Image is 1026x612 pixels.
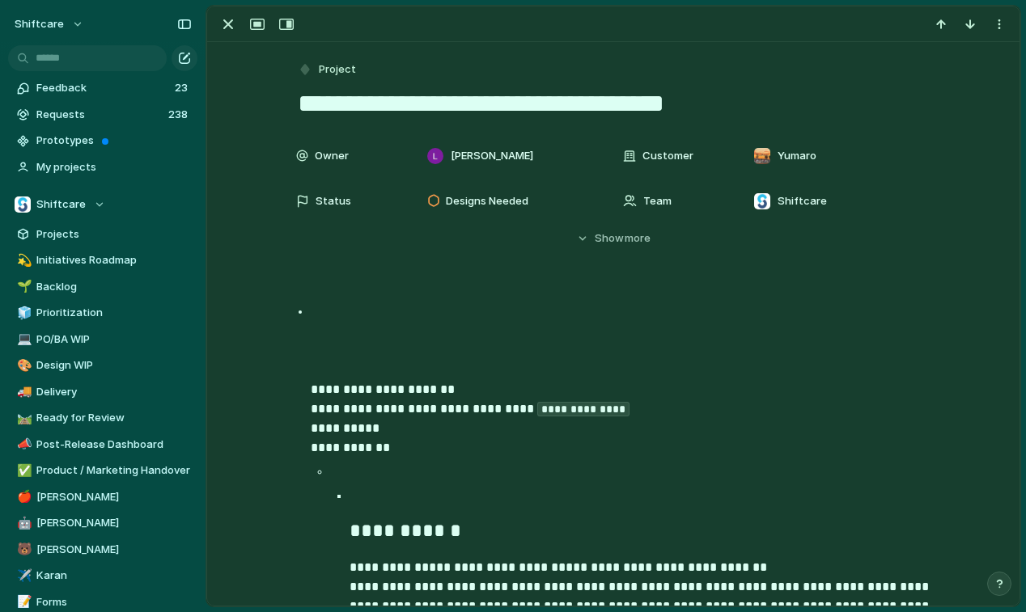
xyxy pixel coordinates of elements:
[15,515,31,531] button: 🤖
[8,353,197,378] a: 🎨Design WIP
[17,382,28,401] div: 🚚
[8,192,197,217] button: Shiftcare
[15,252,31,268] button: 💫
[36,437,192,453] span: Post-Release Dashboard
[17,251,28,270] div: 💫
[36,357,192,374] span: Design WIP
[8,485,197,509] a: 🍎[PERSON_NAME]
[36,80,170,96] span: Feedback
[36,279,192,295] span: Backlog
[17,567,28,585] div: ✈️
[36,159,192,175] span: My projects
[15,16,64,32] span: shiftcare
[295,58,361,82] button: Project
[8,222,197,247] a: Projects
[8,275,197,299] a: 🌱Backlog
[36,252,192,268] span: Initiatives Roadmap
[8,433,197,457] a: 📣Post-Release Dashboard
[8,248,197,272] a: 💫Initiatives Roadmap
[642,148,693,164] span: Customer
[8,511,197,535] a: 🤖[PERSON_NAME]
[8,380,197,404] a: 🚚Delivery
[15,410,31,426] button: 🛤️
[319,61,356,78] span: Project
[36,133,192,149] span: Prototypes
[8,563,197,588] a: ✈️Karan
[15,437,31,453] button: 📣
[36,196,86,213] span: Shiftcare
[168,107,191,123] span: 238
[8,458,197,483] a: ✅Product / Marketing Handover
[17,409,28,428] div: 🛤️
[625,230,651,247] span: more
[15,279,31,295] button: 🌱
[36,462,192,479] span: Product / Marketing Handover
[446,193,528,209] span: Designs Needed
[36,594,192,610] span: Forms
[15,594,31,610] button: 📝
[36,107,163,123] span: Requests
[36,226,192,243] span: Projects
[8,406,197,430] a: 🛤️Ready for Review
[296,224,931,253] button: Showmore
[15,489,31,505] button: 🍎
[643,193,672,209] span: Team
[17,330,28,348] div: 💻
[17,487,28,506] div: 🍎
[17,593,28,611] div: 📝
[8,301,197,325] a: 🧊Prioritization
[778,148,816,164] span: Yumaro
[17,277,28,296] div: 🌱
[17,357,28,375] div: 🎨
[15,305,31,321] button: 🧊
[15,384,31,400] button: 🚚
[8,129,197,153] a: Prototypes
[15,357,31,374] button: 🎨
[15,542,31,558] button: 🐻
[36,515,192,531] span: [PERSON_NAME]
[36,542,192,558] span: [PERSON_NAME]
[15,462,31,479] button: ✅
[17,462,28,480] div: ✅
[17,435,28,454] div: 📣
[17,514,28,533] div: 🤖
[36,489,192,505] span: [PERSON_NAME]
[7,11,92,37] button: shiftcare
[36,305,192,321] span: Prioritization
[8,76,197,100] a: Feedback23
[15,568,31,584] button: ✈️
[778,193,827,209] span: Shiftcare
[175,80,191,96] span: 23
[315,148,349,164] span: Owner
[316,193,351,209] span: Status
[595,230,624,247] span: Show
[8,103,197,127] a: Requests238
[8,155,197,179] a: My projects
[451,148,533,164] span: [PERSON_NAME]
[8,538,197,562] a: 🐻[PERSON_NAME]
[15,331,31,348] button: 💻
[17,304,28,323] div: 🧊
[36,331,192,348] span: PO/BA WIP
[17,540,28,559] div: 🐻
[8,327,197,352] a: 💻PO/BA WIP
[36,384,192,400] span: Delivery
[36,568,192,584] span: Karan
[36,410,192,426] span: Ready for Review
